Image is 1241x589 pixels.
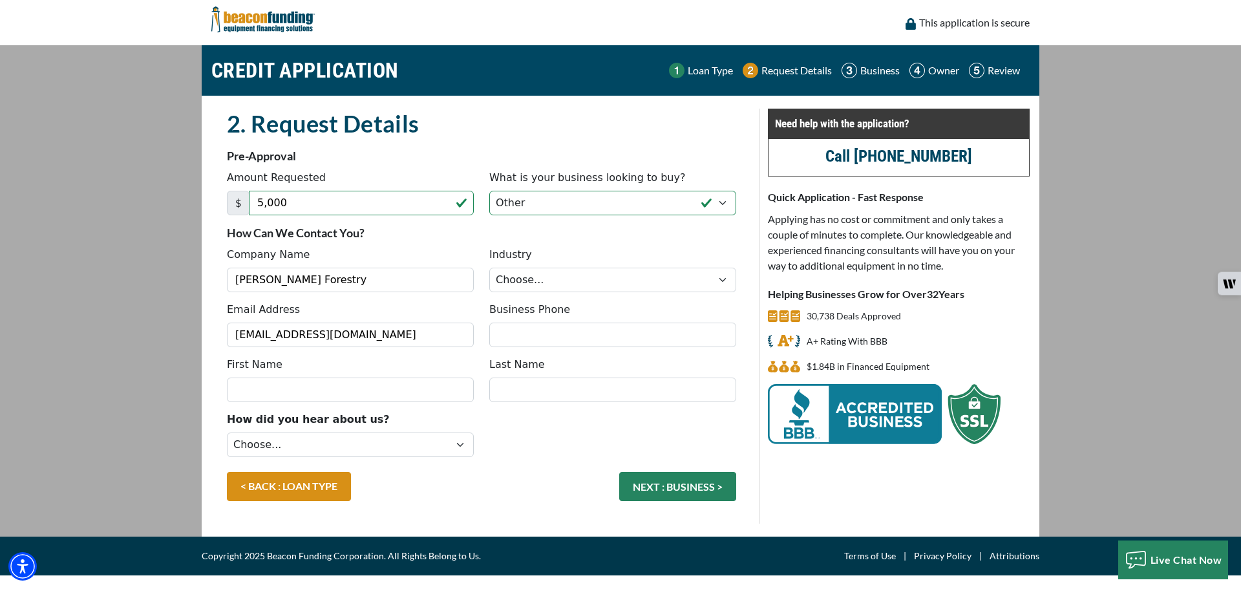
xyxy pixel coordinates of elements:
[927,288,939,300] span: 32
[919,15,1030,30] p: This application is secure
[489,412,686,462] iframe: reCAPTCHA
[775,116,1023,131] p: Need help with the application?
[761,63,832,78] p: Request Details
[988,63,1020,78] p: Review
[489,247,532,262] label: Industry
[227,148,736,164] p: Pre-Approval
[969,63,984,78] img: Step 5
[227,357,282,372] label: First Name
[825,147,972,166] a: call (847) 897-2499
[768,286,1030,302] p: Helping Businesses Grow for Over Years
[227,225,736,241] p: How Can We Contact You?
[227,472,351,501] a: < BACK : LOAN TYPE
[688,63,733,78] p: Loan Type
[619,472,736,501] button: NEXT : BUSINESS >
[227,247,310,262] label: Company Name
[8,552,37,581] div: Accessibility Menu
[743,63,758,78] img: Step 2
[227,109,736,138] h2: 2. Request Details
[489,302,570,317] label: Business Phone
[807,359,929,374] p: $1,840,058,686 in Financed Equipment
[971,548,990,564] span: |
[489,357,545,372] label: Last Name
[990,548,1039,564] a: Attributions
[896,548,914,564] span: |
[768,211,1030,273] p: Applying has no cost or commitment and only takes a couple of minutes to complete. Our knowledgea...
[768,189,1030,205] p: Quick Application - Fast Response
[807,308,901,324] p: 30,738 Deals Approved
[807,334,887,349] p: A+ Rating With BBB
[669,63,684,78] img: Step 1
[202,548,481,564] span: Copyright 2025 Beacon Funding Corporation. All Rights Belong to Us.
[909,63,925,78] img: Step 4
[227,302,300,317] label: Email Address
[860,63,900,78] p: Business
[906,18,916,30] img: lock icon to convery security
[1151,553,1222,566] span: Live Chat Now
[211,52,399,89] h1: CREDIT APPLICATION
[489,170,685,186] label: What is your business looking to buy?
[768,384,1001,444] img: BBB Acredited Business and SSL Protection
[227,191,249,215] span: $
[842,63,857,78] img: Step 3
[928,63,959,78] p: Owner
[1118,541,1229,579] button: Live Chat Now
[227,412,390,427] label: How did you hear about us?
[844,548,896,564] a: Terms of Use
[227,170,326,186] label: Amount Requested
[914,548,971,564] a: Privacy Policy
